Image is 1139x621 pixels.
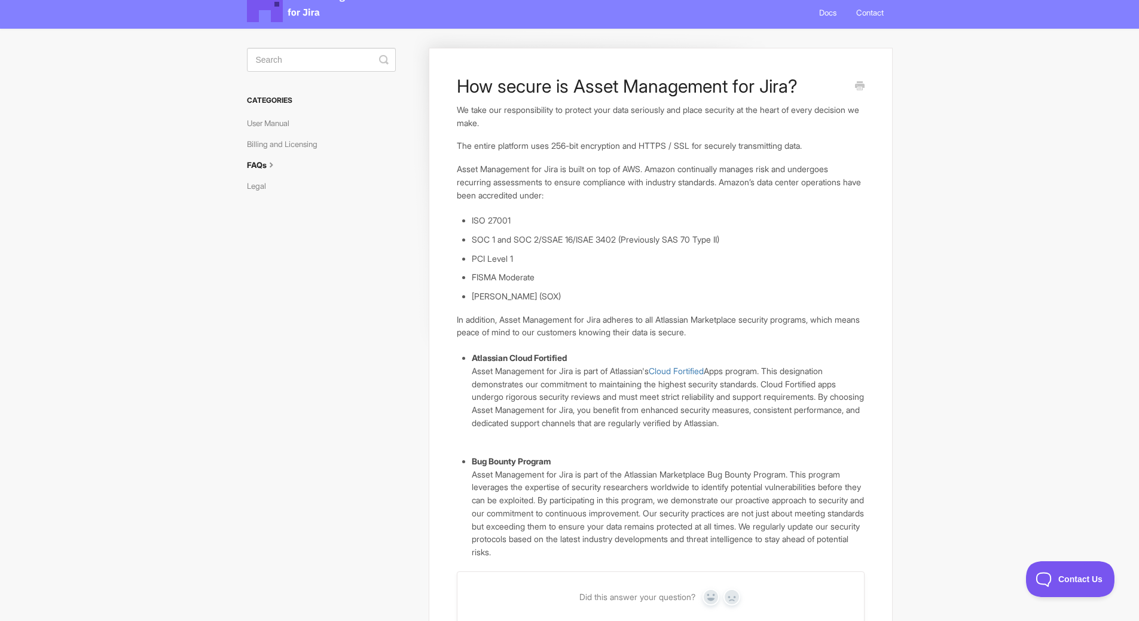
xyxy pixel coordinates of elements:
[247,48,396,72] input: Search
[472,365,864,430] p: Asset Management for Jira is part of Atlassian's Apps program. This designation demonstrates our ...
[855,80,865,93] a: Print this Article
[457,103,864,129] p: We take our responsibility to protect your data seriously and place security at the heart of ever...
[472,353,567,363] strong: Atlassian Cloud Fortified
[472,271,864,284] li: FISMA Moderate
[472,233,864,246] li: SOC 1 and SOC 2/SSAE 16/ISAE 3402 (Previously SAS 70 Type II)
[457,163,864,201] p: Asset Management for Jira is built on top of AWS. Amazon continually manages risk and undergoes r...
[472,290,864,303] li: [PERSON_NAME] (SOX)
[472,252,864,265] li: PCI Level 1
[472,456,551,466] strong: Bug Bounty Program
[247,134,326,154] a: Billing and Licensing
[472,214,864,227] li: ISO 27001
[579,592,695,602] span: Did this answer your question?
[247,155,286,175] a: FAQs
[247,176,275,195] a: Legal
[472,468,864,559] p: Asset Management for Jira is part of the Atlassian Marketplace Bug Bounty Program. This program l...
[457,313,864,339] p: In addition, Asset Management for Jira adheres to all Atlassian Marketplace security programs, wh...
[457,75,846,97] h1: How secure is Asset Management for Jira?
[247,90,396,111] h3: Categories
[457,139,864,152] p: The entire platform uses 256-bit encryption and HTTPS / SSL for securely transmitting data.
[1026,561,1115,597] iframe: Toggle Customer Support
[247,114,298,133] a: User Manual
[649,366,704,376] a: Cloud Fortified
